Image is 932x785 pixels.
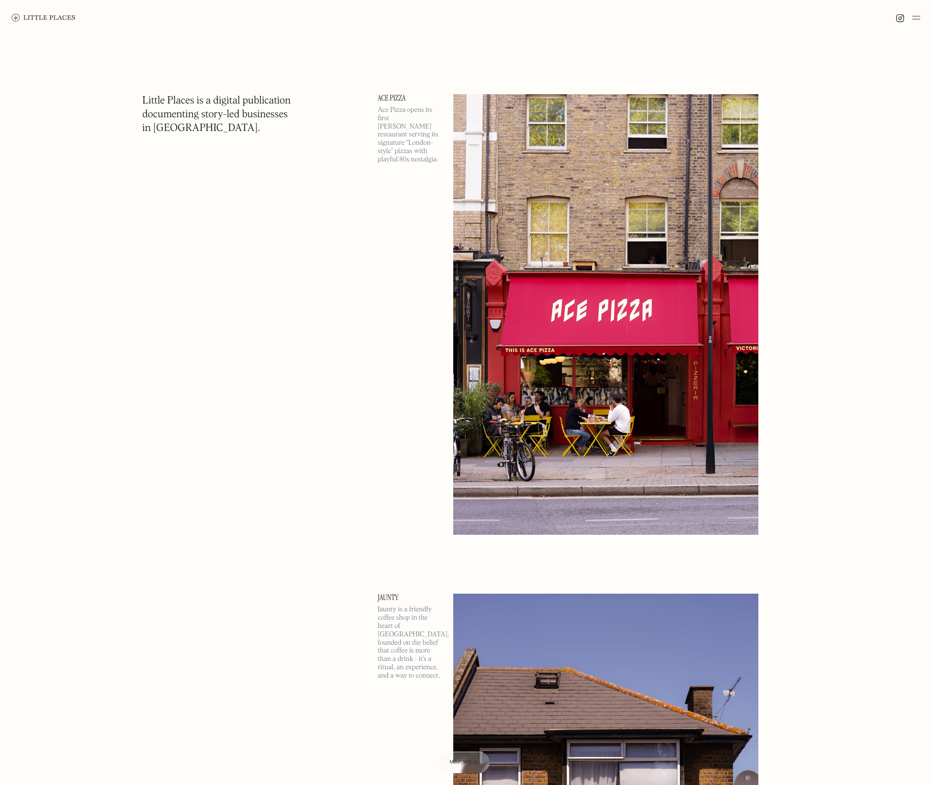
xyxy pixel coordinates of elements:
p: Jaunty is a friendly coffee shop in the heart of [GEOGRAPHIC_DATA], founded on the belief that co... [378,605,441,680]
a: Ace Pizza [378,94,441,102]
img: Ace Pizza [453,94,758,535]
a: Jaunty [378,594,441,602]
a: Map view [438,752,490,773]
h1: Little Places is a digital publication documenting story-led businesses in [GEOGRAPHIC_DATA]. [142,94,291,135]
p: Ace Pizza opens its first [PERSON_NAME] restaurant serving its signature “London-style” pizzas wi... [378,106,441,164]
span: Map view [450,759,478,765]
